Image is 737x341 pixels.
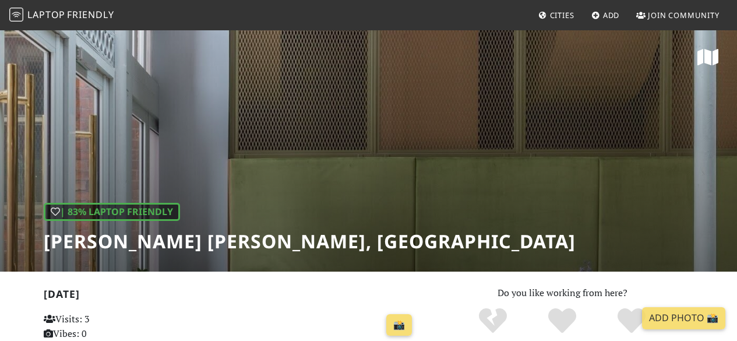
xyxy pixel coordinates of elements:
div: | 83% Laptop Friendly [44,203,180,222]
a: LaptopFriendly LaptopFriendly [9,5,114,26]
div: Definitely! [597,307,666,336]
p: Do you like working from here? [431,286,694,301]
a: Add Photo 📸 [642,307,725,329]
img: LaptopFriendly [9,8,23,22]
a: Join Community [632,5,724,26]
span: Join Community [648,10,720,20]
span: Cities [550,10,574,20]
a: 📸 [386,314,412,336]
a: Cities [534,5,579,26]
span: Laptop [27,8,65,21]
div: No [459,307,528,336]
h1: [PERSON_NAME] [PERSON_NAME], [GEOGRAPHIC_DATA] [44,230,576,252]
a: Add [587,5,625,26]
div: Yes [528,307,597,336]
span: Friendly [67,8,114,21]
span: Add [603,10,620,20]
h2: [DATE] [44,288,417,305]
